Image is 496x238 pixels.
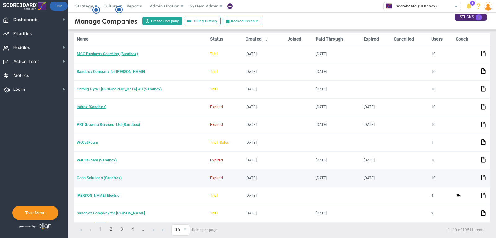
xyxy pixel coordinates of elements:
[243,169,285,187] td: [DATE]
[75,4,93,8] span: Strategy
[77,211,145,215] a: Sandbox Company for [PERSON_NAME]
[77,52,138,56] a: MCC Business Coaching (Sandbox)
[429,116,453,134] td: 10
[77,193,119,198] a: [PERSON_NAME] Electric
[104,4,118,8] span: Culture
[77,87,162,91] a: Orimlig Hyra i [GEOGRAPHIC_DATA] AB (Sandbox)
[13,83,25,96] span: Learn
[150,4,179,8] span: Administration
[210,52,218,56] span: Trial
[456,37,476,42] a: Coach
[77,37,205,42] a: Name
[23,210,47,216] button: Tour Menu
[138,223,149,236] a: ...
[77,122,140,127] a: PRT Growing Services, Ltd (Sandbox)
[243,134,285,152] td: [DATE]
[484,2,492,11] img: 193898.Person.photo
[74,17,138,25] div: Manage Companies
[223,17,262,25] a: Booked Revenue
[117,223,127,236] a: 3
[243,205,285,223] td: [DATE]
[313,169,361,187] td: [DATE]
[361,116,391,134] td: [DATE]
[243,116,285,134] td: [DATE]
[313,116,361,134] td: [DATE]
[210,69,218,74] span: Trial
[364,37,389,42] a: Expired
[243,45,285,63] td: [DATE]
[287,37,311,42] a: Joined
[210,37,241,42] a: Status
[313,81,361,98] td: [DATE]
[361,99,391,116] td: [DATE]
[13,13,38,26] span: Dashboards
[361,169,391,187] td: [DATE]
[243,99,285,116] td: [DATE]
[95,223,106,236] span: 1
[142,17,182,25] button: Create Company
[210,176,223,180] span: Expired
[13,27,32,40] span: Priorities
[13,55,40,68] span: Action Items
[158,225,168,235] a: Go to the last page
[394,37,426,42] a: Cancelled
[184,17,221,25] a: Billing History
[385,2,393,10] img: 33625.Company.photo
[172,225,181,235] span: 10
[12,222,78,231] div: Powered by Align
[210,140,229,145] span: Trial: Sales
[313,205,361,223] td: [DATE]
[243,63,285,81] td: [DATE]
[361,152,391,169] td: [DATE]
[429,81,453,98] td: 10
[243,81,285,98] td: [DATE]
[429,187,453,205] td: 4
[225,226,484,234] span: 1 - 10 of 19511 items
[393,2,437,10] span: Scoreboard (Sandbox)
[455,14,487,21] div: STUCKS
[246,37,282,42] a: Created
[243,187,285,205] td: [DATE]
[77,69,145,74] a: Sandbox Company for [PERSON_NAME]
[313,63,361,81] td: [DATE]
[127,223,138,236] a: 4
[313,45,361,63] td: [DATE]
[210,122,223,127] span: Expired
[429,152,453,169] td: 10
[13,69,29,82] span: Metrics
[171,224,190,236] span: 0
[77,140,98,145] a: WeCutFoam
[106,223,117,236] a: 2
[171,224,218,236] span: items per page
[316,37,358,42] a: Paid Through
[313,99,361,116] td: [DATE]
[77,105,106,109] a: indrox (Sandbox)
[210,158,223,162] span: Expired
[429,169,453,187] td: 10
[429,205,453,223] td: 9
[431,37,451,42] a: Users
[181,225,190,235] span: select
[429,134,453,152] td: 1
[77,158,117,162] a: WeCutFoam (Sandbox)
[429,99,453,116] td: 10
[313,152,361,169] td: [DATE]
[210,105,223,109] span: Expired
[77,176,122,180] a: Coeo Solutions (Sandbox)
[429,63,453,81] td: 10
[476,14,482,20] span: 1
[429,45,453,63] td: 10
[190,4,219,8] span: System Admin
[13,41,30,54] span: Huddles
[452,2,461,11] span: select
[149,225,158,235] a: Go to the next page
[210,211,218,215] span: Trial
[210,193,218,198] span: Trial
[210,87,218,91] span: Trial
[243,152,285,169] td: [DATE]
[470,1,475,6] span: 1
